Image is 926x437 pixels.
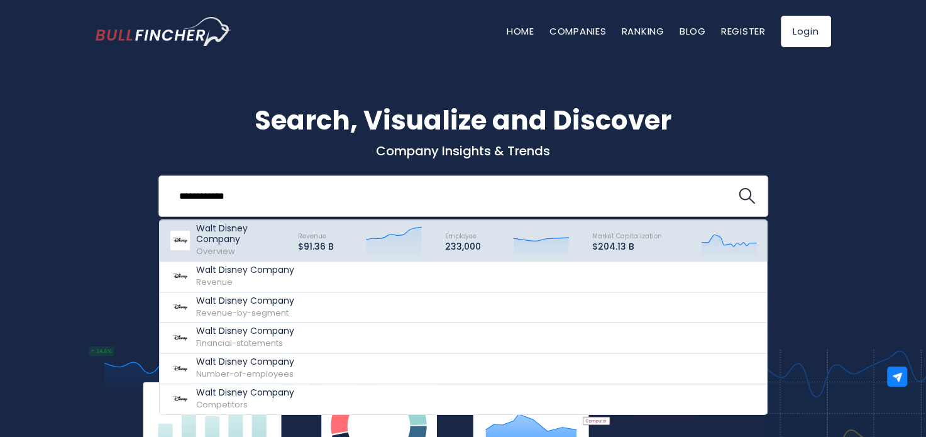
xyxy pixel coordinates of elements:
[739,188,755,204] img: search icon
[507,25,534,38] a: Home
[298,231,326,241] span: Revenue
[196,245,235,257] span: Overview
[196,387,294,398] p: Walt Disney Company
[196,276,233,288] span: Revenue
[781,16,831,47] a: Login
[160,262,767,292] a: Walt Disney Company Revenue
[160,220,767,262] a: Walt Disney Company Overview Revenue $91.36 B Employee 233,000 Market Capitalization $204.13 B
[196,368,294,380] span: Number-of-employees
[196,399,248,411] span: Competitors
[680,25,706,38] a: Blog
[549,25,607,38] a: Companies
[96,242,831,255] p: What's trending
[592,241,662,252] p: $204.13 B
[196,326,294,336] p: Walt Disney Company
[196,307,289,319] span: Revenue-by-segment
[445,241,481,252] p: 233,000
[196,223,287,245] p: Walt Disney Company
[196,265,294,275] p: Walt Disney Company
[298,241,334,252] p: $91.36 B
[592,231,662,241] span: Market Capitalization
[96,143,831,159] p: Company Insights & Trends
[160,292,767,323] a: Walt Disney Company Revenue-by-segment
[445,231,477,241] span: Employee
[96,101,831,140] h1: Search, Visualize and Discover
[160,384,767,414] a: Walt Disney Company Competitors
[622,25,664,38] a: Ranking
[160,353,767,384] a: Walt Disney Company Number-of-employees
[160,323,767,353] a: Walt Disney Company Financial-statements
[196,296,294,306] p: Walt Disney Company
[196,357,294,367] p: Walt Disney Company
[721,25,766,38] a: Register
[96,17,231,46] a: Go to homepage
[96,17,231,46] img: Bullfincher logo
[196,337,283,349] span: Financial-statements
